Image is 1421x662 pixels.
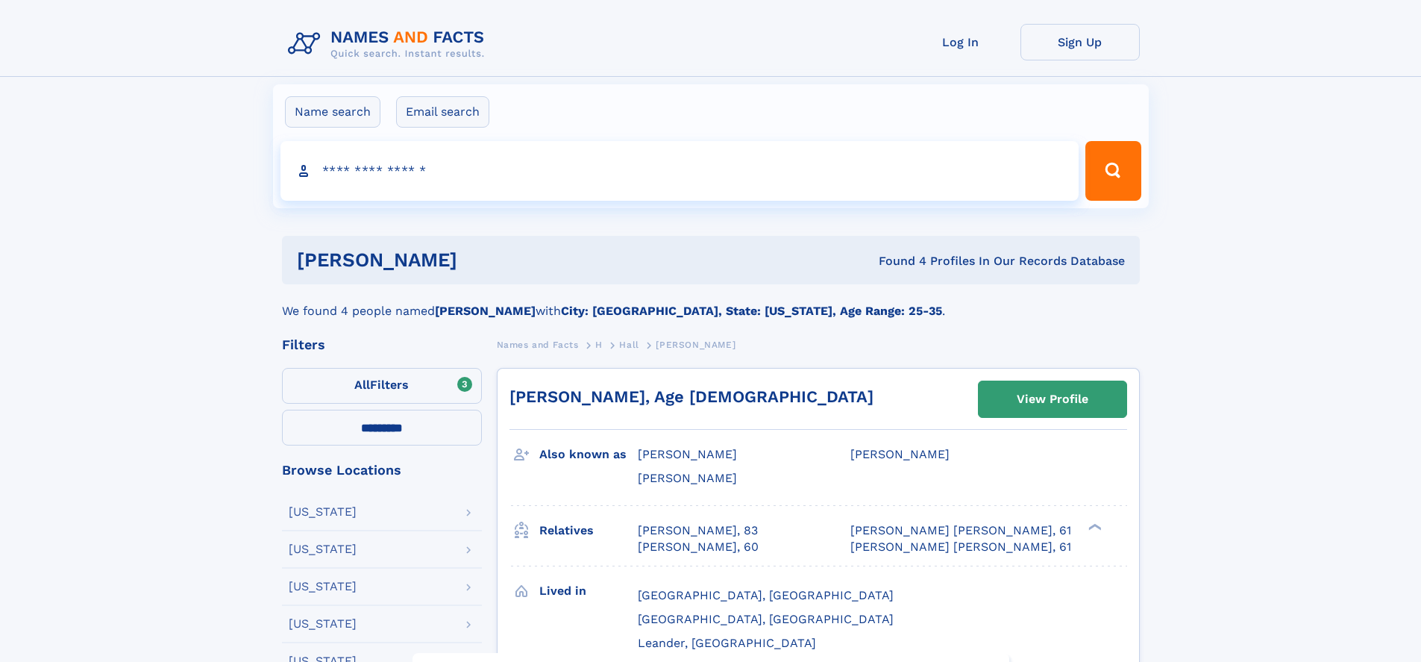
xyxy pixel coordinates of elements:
[668,253,1125,269] div: Found 4 Profiles In Our Records Database
[539,518,638,543] h3: Relatives
[539,578,638,604] h3: Lived in
[396,96,489,128] label: Email search
[282,368,482,404] label: Filters
[850,447,950,461] span: [PERSON_NAME]
[638,588,894,602] span: [GEOGRAPHIC_DATA], [GEOGRAPHIC_DATA]
[638,612,894,626] span: [GEOGRAPHIC_DATA], [GEOGRAPHIC_DATA]
[656,340,735,350] span: [PERSON_NAME]
[289,581,357,593] div: [US_STATE]
[539,442,638,467] h3: Also known as
[1017,382,1088,416] div: View Profile
[561,304,942,318] b: City: [GEOGRAPHIC_DATA], State: [US_STATE], Age Range: 25-35
[850,539,1071,555] a: [PERSON_NAME] [PERSON_NAME], 61
[289,506,357,518] div: [US_STATE]
[638,636,816,650] span: Leander, [GEOGRAPHIC_DATA]
[638,539,759,555] a: [PERSON_NAME], 60
[595,340,603,350] span: H
[280,141,1079,201] input: search input
[638,447,737,461] span: [PERSON_NAME]
[497,335,579,354] a: Names and Facts
[638,471,737,485] span: [PERSON_NAME]
[282,338,482,352] div: Filters
[282,24,497,64] img: Logo Names and Facts
[509,387,873,406] a: [PERSON_NAME], Age [DEMOGRAPHIC_DATA]
[435,304,536,318] b: [PERSON_NAME]
[1020,24,1140,60] a: Sign Up
[289,543,357,555] div: [US_STATE]
[619,340,639,350] span: Hall
[619,335,639,354] a: Hall
[285,96,380,128] label: Name search
[979,381,1126,417] a: View Profile
[638,522,758,539] a: [PERSON_NAME], 83
[901,24,1020,60] a: Log In
[297,251,668,269] h1: [PERSON_NAME]
[282,463,482,477] div: Browse Locations
[1085,141,1141,201] button: Search Button
[354,378,370,392] span: All
[289,618,357,630] div: [US_STATE]
[282,284,1140,320] div: We found 4 people named with .
[595,335,603,354] a: H
[1085,522,1102,531] div: ❯
[850,522,1071,539] a: [PERSON_NAME] [PERSON_NAME], 61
